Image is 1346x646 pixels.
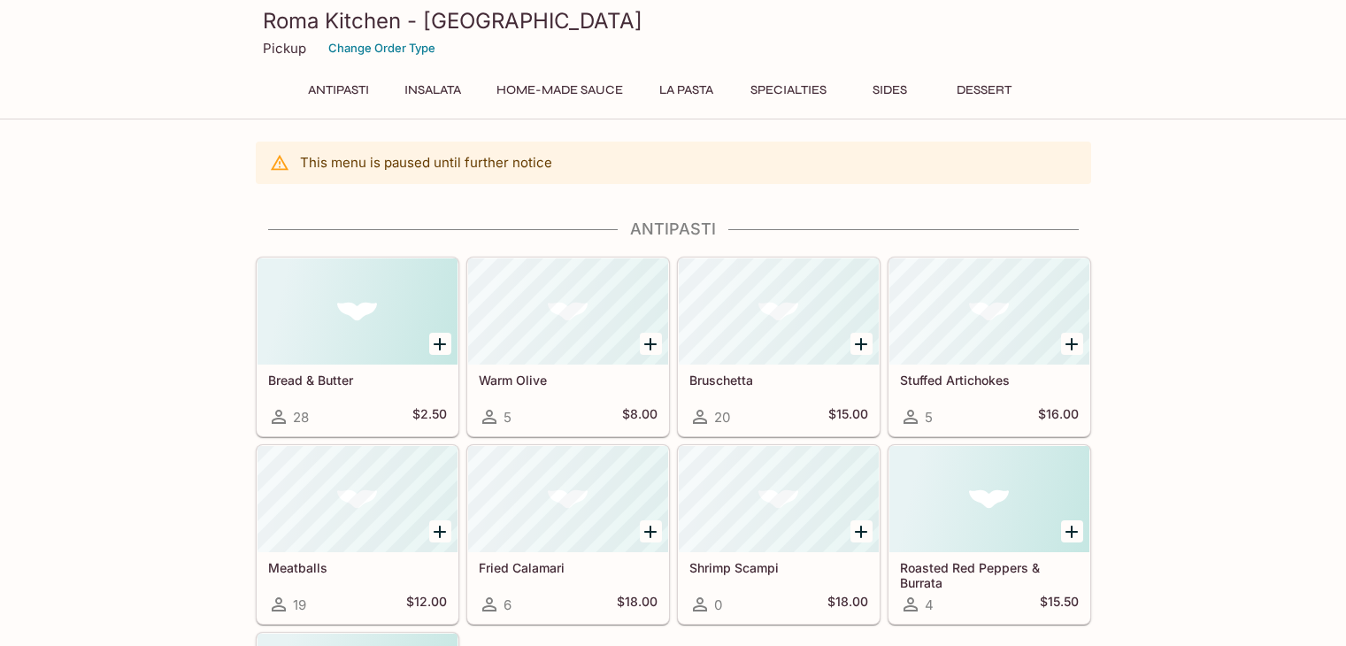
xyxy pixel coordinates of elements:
[487,78,633,103] button: Home-made Sauce
[617,594,658,615] h5: $18.00
[467,445,669,624] a: Fried Calamari6$18.00
[827,594,868,615] h5: $18.00
[888,258,1090,436] a: Stuffed Artichokes5$16.00
[320,35,443,62] button: Change Order Type
[468,446,668,552] div: Fried Calamari
[256,219,1091,239] h4: Antipasti
[258,258,458,365] div: Bread & Butter
[622,406,658,427] h5: $8.00
[263,7,1084,35] h3: Roma Kitchen - [GEOGRAPHIC_DATA]
[689,373,868,388] h5: Bruschetta
[678,258,880,436] a: Bruschetta20$15.00
[741,78,836,103] button: Specialties
[828,406,868,427] h5: $15.00
[479,373,658,388] h5: Warm Olive
[412,406,447,427] h5: $2.50
[504,409,511,426] span: 5
[925,409,933,426] span: 5
[257,445,458,624] a: Meatballs19$12.00
[689,560,868,575] h5: Shrimp Scampi
[263,40,306,57] p: Pickup
[888,445,1090,624] a: Roasted Red Peppers & Burrata4$15.50
[393,78,473,103] button: Insalata
[900,373,1079,388] h5: Stuffed Artichokes
[429,520,451,542] button: Add Meatballs
[850,78,930,103] button: Sides
[258,446,458,552] div: Meatballs
[479,560,658,575] h5: Fried Calamari
[1061,333,1083,355] button: Add Stuffed Artichokes
[850,333,873,355] button: Add Bruschetta
[640,333,662,355] button: Add Warm Olive
[889,258,1089,365] div: Stuffed Artichokes
[850,520,873,542] button: Add Shrimp Scampi
[298,78,379,103] button: Antipasti
[889,446,1089,552] div: Roasted Red Peppers & Burrata
[293,409,309,426] span: 28
[678,445,880,624] a: Shrimp Scampi0$18.00
[944,78,1024,103] button: Dessert
[1038,406,1079,427] h5: $16.00
[467,258,669,436] a: Warm Olive5$8.00
[300,154,552,171] p: This menu is paused until further notice
[268,373,447,388] h5: Bread & Butter
[1040,594,1079,615] h5: $15.50
[468,258,668,365] div: Warm Olive
[714,596,722,613] span: 0
[679,258,879,365] div: Bruschetta
[714,409,730,426] span: 20
[268,560,447,575] h5: Meatballs
[900,560,1079,589] h5: Roasted Red Peppers & Burrata
[293,596,306,613] span: 19
[429,333,451,355] button: Add Bread & Butter
[257,258,458,436] a: Bread & Butter28$2.50
[925,596,934,613] span: 4
[647,78,727,103] button: La Pasta
[406,594,447,615] h5: $12.00
[679,446,879,552] div: Shrimp Scampi
[1061,520,1083,542] button: Add Roasted Red Peppers & Burrata
[504,596,511,613] span: 6
[640,520,662,542] button: Add Fried Calamari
